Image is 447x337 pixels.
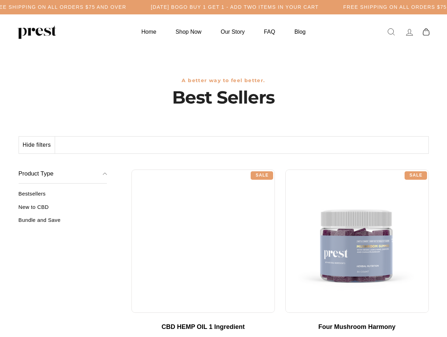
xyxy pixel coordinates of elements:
button: Hide filters [19,137,55,153]
a: Shop Now [167,25,210,39]
a: Our Story [212,25,253,39]
a: New to CBD [19,204,107,216]
h1: Best Sellers [19,87,429,108]
h5: [DATE] BOGO BUY 1 GET 1 - ADD TWO ITEMS IN YOUR CART [151,4,319,10]
div: Sale [251,171,273,180]
a: Bestsellers [19,191,107,202]
div: CBD HEMP OIL 1 Ingredient [138,323,268,331]
div: Sale [405,171,427,180]
a: FAQ [255,25,284,39]
img: PREST ORGANICS [18,25,56,39]
div: Four Mushroom Harmony [292,323,422,331]
a: Bundle and Save [19,217,107,229]
ul: Primary [133,25,314,39]
a: Blog [286,25,314,39]
button: Product Type [19,164,107,184]
h3: A better way to feel better. [19,78,429,84]
a: Home [133,25,165,39]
